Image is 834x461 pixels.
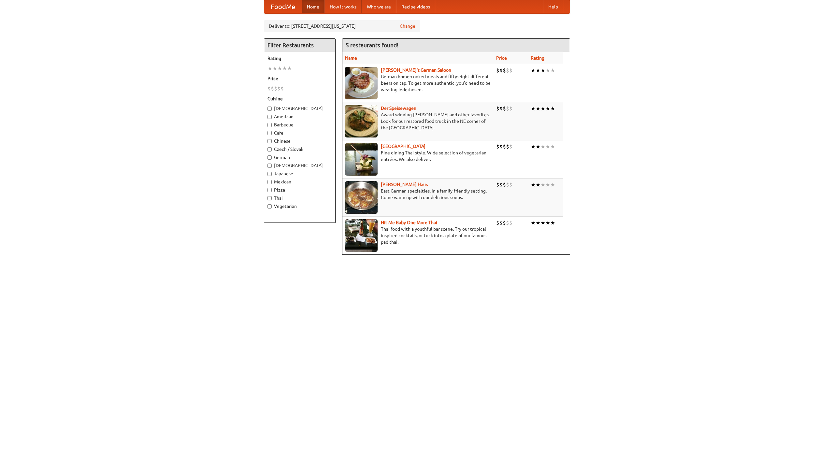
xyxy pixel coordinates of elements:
a: Home [302,0,324,13]
li: ★ [545,143,550,150]
a: Name [345,55,357,61]
li: $ [503,143,506,150]
li: $ [496,105,499,112]
li: $ [271,85,274,92]
li: $ [499,181,503,188]
li: $ [499,67,503,74]
li: $ [496,67,499,74]
label: Vegetarian [267,203,332,209]
li: $ [499,143,503,150]
label: Thai [267,195,332,201]
li: $ [506,181,509,188]
li: $ [506,105,509,112]
li: ★ [545,219,550,226]
p: East German specialties, in a family-friendly setting. Come warm up with our delicious soups. [345,188,491,201]
h5: Price [267,75,332,82]
img: esthers.jpg [345,67,378,99]
a: Price [496,55,507,61]
div: Deliver to: [STREET_ADDRESS][US_STATE] [264,20,420,32]
p: Award-winning [PERSON_NAME] and other favorites. Look for our restored food truck in the NE corne... [345,111,491,131]
li: ★ [287,65,292,72]
input: [DEMOGRAPHIC_DATA] [267,107,272,111]
a: Who we are [362,0,396,13]
label: Chinese [267,138,332,144]
li: ★ [282,65,287,72]
li: $ [274,85,277,92]
li: $ [506,143,509,150]
li: ★ [540,181,545,188]
li: $ [503,67,506,74]
input: American [267,115,272,119]
li: ★ [536,219,540,226]
ng-pluralize: 5 restaurants found! [346,42,398,48]
img: satay.jpg [345,143,378,176]
li: $ [277,85,280,92]
a: Der Speisewagen [381,106,416,111]
label: [DEMOGRAPHIC_DATA] [267,162,332,169]
li: ★ [531,181,536,188]
img: speisewagen.jpg [345,105,378,137]
a: How it works [324,0,362,13]
label: Pizza [267,187,332,193]
input: Japanese [267,172,272,176]
b: [PERSON_NAME]'s German Saloon [381,67,451,73]
a: Help [543,0,563,13]
input: Chinese [267,139,272,143]
li: $ [509,105,512,112]
li: ★ [550,181,555,188]
li: ★ [531,67,536,74]
a: [GEOGRAPHIC_DATA] [381,144,425,149]
li: ★ [550,219,555,226]
label: American [267,113,332,120]
li: ★ [550,143,555,150]
label: Barbecue [267,122,332,128]
li: ★ [540,219,545,226]
p: Fine dining Thai-style. Wide selection of vegetarian entrées. We also deliver. [345,150,491,163]
li: ★ [540,105,545,112]
label: Japanese [267,170,332,177]
input: Thai [267,196,272,200]
h5: Cuisine [267,95,332,102]
li: $ [506,219,509,226]
li: $ [267,85,271,92]
a: Change [400,23,415,29]
li: $ [509,143,512,150]
li: ★ [536,105,540,112]
li: ★ [550,67,555,74]
input: Vegetarian [267,204,272,209]
h4: Filter Restaurants [264,39,335,52]
li: $ [506,67,509,74]
li: $ [496,219,499,226]
input: German [267,155,272,160]
img: babythai.jpg [345,219,378,252]
li: $ [499,105,503,112]
input: Pizza [267,188,272,192]
li: ★ [536,143,540,150]
input: Mexican [267,180,272,184]
b: [PERSON_NAME] Haus [381,182,428,187]
input: Czech / Slovak [267,147,272,151]
li: $ [496,181,499,188]
li: ★ [545,105,550,112]
a: Hit Me Baby One More Thai [381,220,437,225]
li: $ [503,219,506,226]
input: [DEMOGRAPHIC_DATA] [267,164,272,168]
li: $ [496,143,499,150]
li: $ [503,105,506,112]
p: German home-cooked meals and fifty-eight different beers on tap. To get more authentic, you'd nee... [345,73,491,93]
li: ★ [277,65,282,72]
li: $ [503,181,506,188]
label: Czech / Slovak [267,146,332,152]
li: $ [280,85,284,92]
li: ★ [267,65,272,72]
li: $ [509,219,512,226]
li: ★ [531,219,536,226]
p: Thai food with a youthful bar scene. Try our tropical inspired cocktails, or tuck into a plate of... [345,226,491,245]
li: ★ [536,181,540,188]
li: $ [499,219,503,226]
li: ★ [272,65,277,72]
input: Barbecue [267,123,272,127]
